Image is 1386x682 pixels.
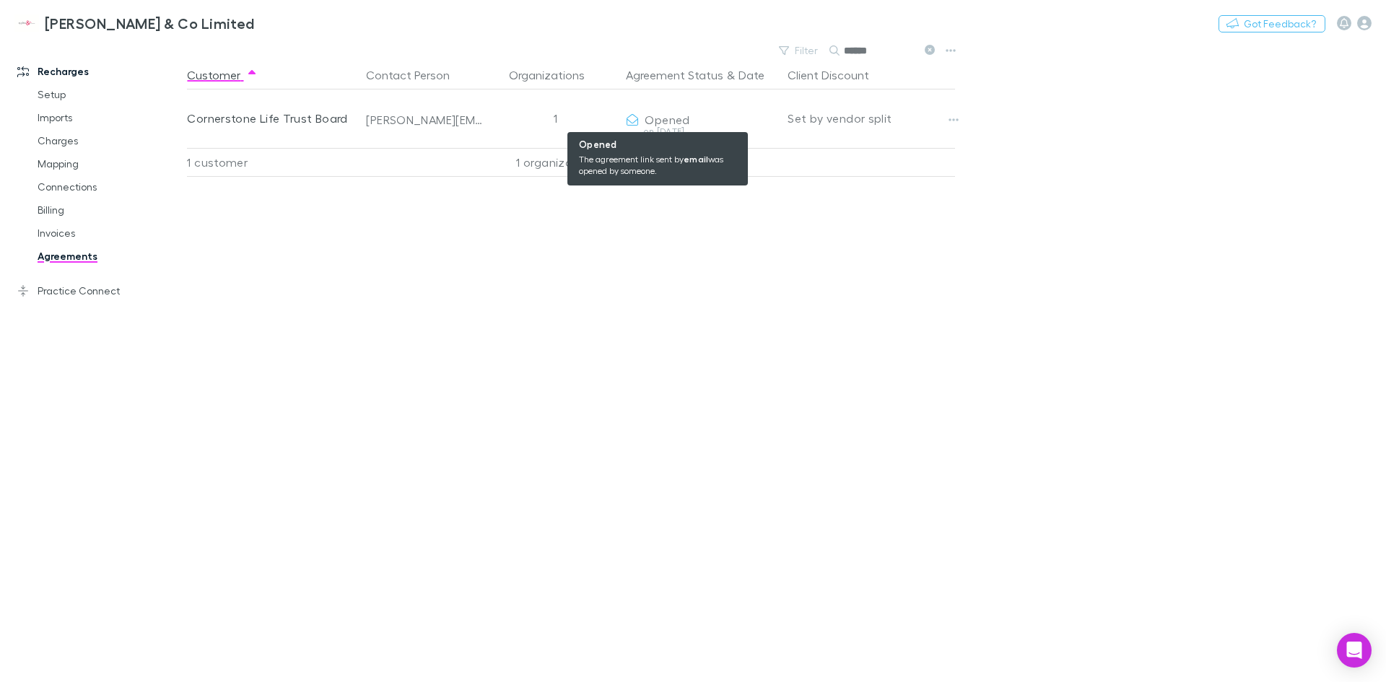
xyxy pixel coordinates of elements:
a: Billing [23,198,195,222]
a: Charges [23,129,195,152]
button: Customer [187,61,258,89]
button: Filter [772,42,827,59]
a: Mapping [23,152,195,175]
button: Agreement Status [626,61,723,89]
button: Got Feedback? [1219,15,1325,32]
div: Set by vendor split [788,89,955,147]
a: Connections [23,175,195,198]
a: [PERSON_NAME] & Co Limited [6,6,263,40]
div: [PERSON_NAME][EMAIL_ADDRESS][PERSON_NAME][DOMAIN_NAME] [366,113,484,127]
div: & [626,61,776,89]
div: 1 customer [187,148,360,177]
span: Opened [645,113,689,126]
a: Agreements [23,245,195,268]
a: Recharges [3,60,195,83]
button: Date [738,61,764,89]
img: Epplett & Co Limited's Logo [14,14,39,32]
a: Imports [23,106,195,129]
div: Cornerstone Life Trust Board [187,89,354,147]
div: Open Intercom Messenger [1337,633,1372,668]
button: Contact Person [366,61,467,89]
a: Setup [23,83,195,106]
div: on [DATE] [626,127,776,136]
h3: [PERSON_NAME] & Co Limited [45,14,255,32]
button: Client Discount [788,61,886,89]
div: 1 organization [490,148,620,177]
button: Organizations [509,61,602,89]
div: 1 [490,89,620,147]
a: Invoices [23,222,195,245]
a: Practice Connect [3,279,195,302]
